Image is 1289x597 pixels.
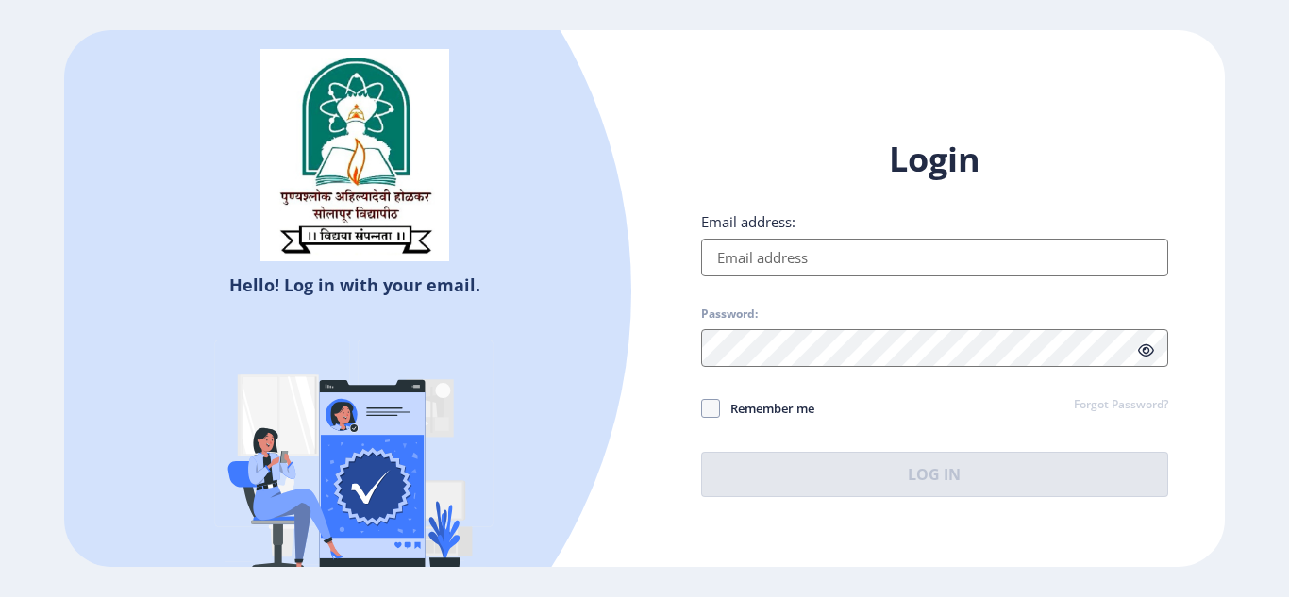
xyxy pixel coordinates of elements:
h1: Login [701,137,1168,182]
input: Email address [701,239,1168,276]
span: Remember me [720,397,814,420]
label: Password: [701,307,758,322]
a: Forgot Password? [1074,397,1168,414]
label: Email address: [701,212,795,231]
img: sulogo.png [260,49,449,262]
button: Log In [701,452,1168,497]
